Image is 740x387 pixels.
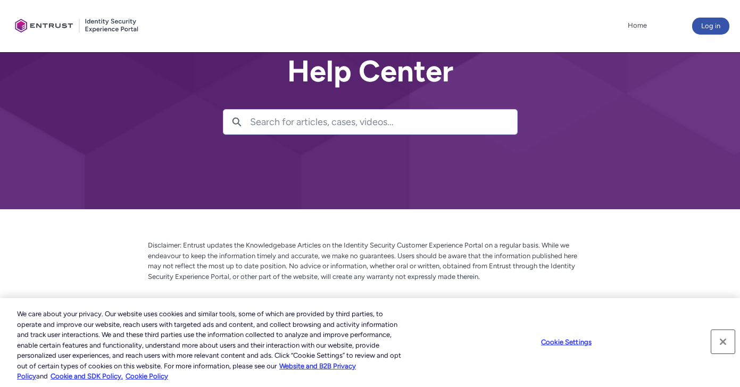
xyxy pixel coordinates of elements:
a: Cookie Policy [126,372,168,380]
a: Cookie and SDK Policy. [51,372,123,380]
div: We care about your privacy. Our website uses cookies and similar tools, some of which are provide... [17,309,407,382]
a: Home [625,18,650,34]
p: Disclaimer: Entrust updates the Knowledgebase Articles on the Identity Security Customer Experien... [148,240,592,282]
button: Search [223,110,250,134]
button: Close [711,330,735,353]
button: Log in [692,18,729,35]
input: Search for articles, cases, videos... [250,110,517,134]
h2: Help Center [223,55,518,88]
button: Cookie Settings [533,331,600,352]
